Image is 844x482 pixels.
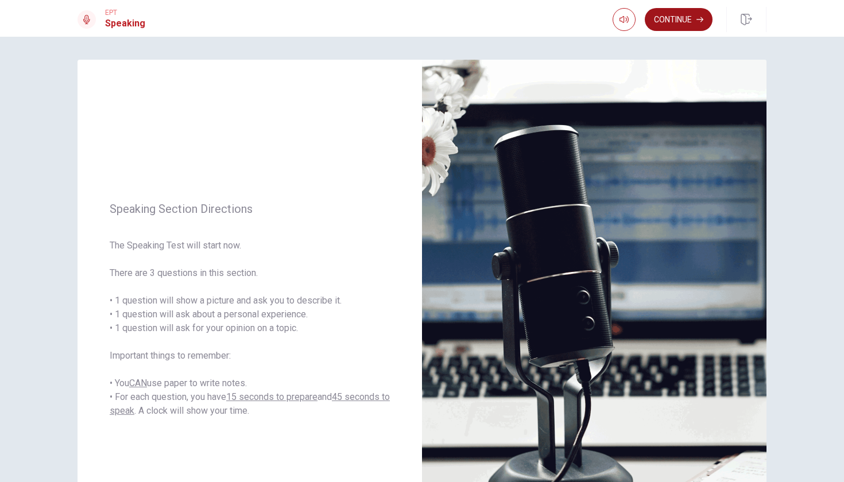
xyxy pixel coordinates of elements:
u: 15 seconds to prepare [226,391,318,402]
h1: Speaking [105,17,145,30]
span: The Speaking Test will start now. There are 3 questions in this section. • 1 question will show a... [110,239,390,418]
button: Continue [645,8,713,31]
span: EPT [105,9,145,17]
span: Speaking Section Directions [110,202,390,216]
u: CAN [129,378,147,388]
